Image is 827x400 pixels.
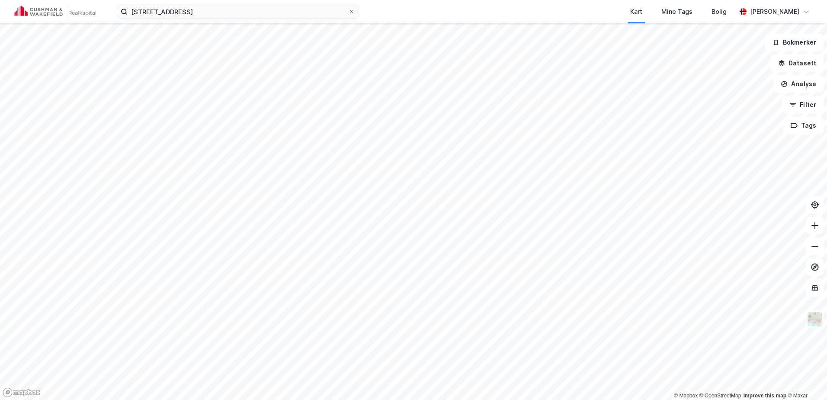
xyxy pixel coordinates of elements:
[712,6,727,17] div: Bolig
[765,34,824,51] button: Bokmerker
[807,311,823,327] img: Z
[784,358,827,400] iframe: Chat Widget
[3,387,41,397] a: Mapbox homepage
[784,358,827,400] div: Kontrollprogram for chat
[750,6,799,17] div: [PERSON_NAME]
[661,6,692,17] div: Mine Tags
[773,75,824,93] button: Analyse
[674,393,698,399] a: Mapbox
[771,55,824,72] button: Datasett
[14,6,96,18] img: cushman-wakefield-realkapital-logo.202ea83816669bd177139c58696a8fa1.svg
[783,117,824,134] button: Tags
[630,6,642,17] div: Kart
[744,393,786,399] a: Improve this map
[782,96,824,113] button: Filter
[699,393,741,399] a: OpenStreetMap
[128,5,348,18] input: Søk på adresse, matrikkel, gårdeiere, leietakere eller personer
